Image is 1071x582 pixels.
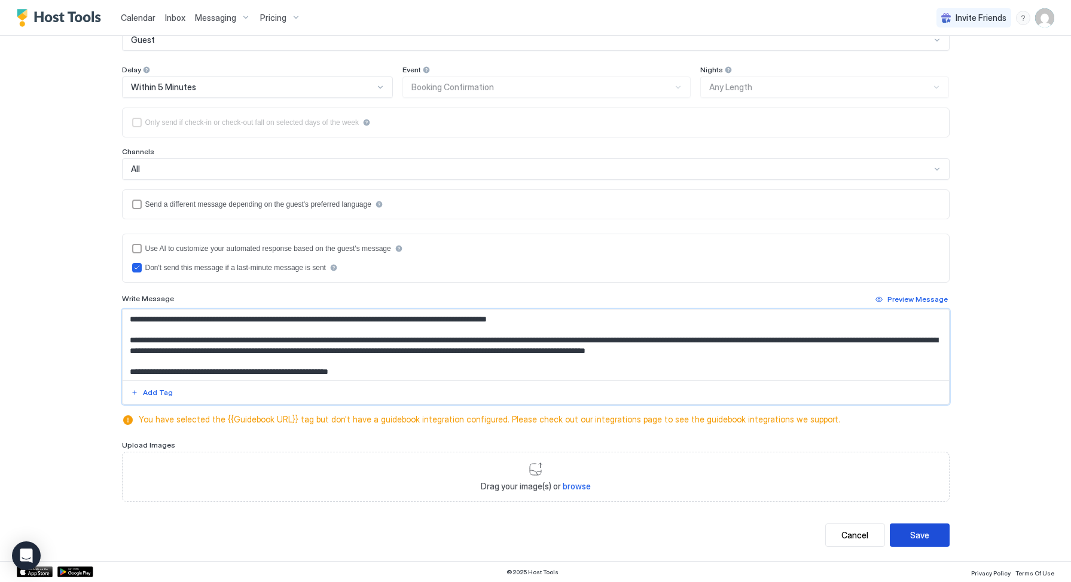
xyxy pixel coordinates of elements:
button: Save [890,523,950,547]
div: Use AI to customize your automated response based on the guest's message [145,244,391,253]
span: Delay [122,65,141,74]
span: Channels [122,147,154,156]
span: Within 5 Minutes [131,82,196,93]
div: Open Intercom Messenger [12,541,41,570]
a: Google Play Store [57,566,93,577]
span: All [131,164,140,174]
div: isLimited [132,118,939,127]
button: Cancel [825,523,885,547]
span: Inbox [165,13,185,23]
span: You have selected the {{Guidebook URL}} tag but don't have a guidebook integration configured. Pl... [139,414,945,425]
div: Cancel [841,529,868,541]
a: App Store [17,566,53,577]
span: Terms Of Use [1015,569,1054,577]
div: useAI [132,244,939,253]
a: Calendar [121,11,155,24]
span: browse [563,481,591,491]
span: Drag your image(s) or [481,481,591,492]
div: disableIfLastMinute [132,263,939,272]
span: © 2025 Host Tools [506,568,559,576]
textarea: Input Field [123,310,949,380]
div: Add Tag [143,387,173,398]
div: Don't send this message if a last-minute message is sent [145,264,326,272]
a: Host Tools Logo [17,9,106,27]
span: Invite Friends [956,13,1006,23]
a: Inbox [165,11,185,24]
span: Upload Images [122,440,175,449]
div: Send a different message depending on the guest's preferred language [145,200,371,209]
span: Messaging [195,13,236,23]
span: Pricing [260,13,286,23]
a: Terms Of Use [1015,566,1054,578]
div: Save [910,529,929,541]
a: Privacy Policy [971,566,1011,578]
div: Only send if check-in or check-out fall on selected days of the week [145,118,359,127]
span: Guest [131,35,155,45]
span: Nights [700,65,723,74]
span: Privacy Policy [971,569,1011,577]
span: Write Message [122,294,174,303]
div: menu [1016,11,1030,25]
span: Event [402,65,421,74]
button: Preview Message [874,292,950,307]
div: Preview Message [887,294,948,305]
div: languagesEnabled [132,200,939,209]
span: Calendar [121,13,155,23]
button: Add Tag [129,385,175,400]
div: User profile [1035,8,1054,27]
